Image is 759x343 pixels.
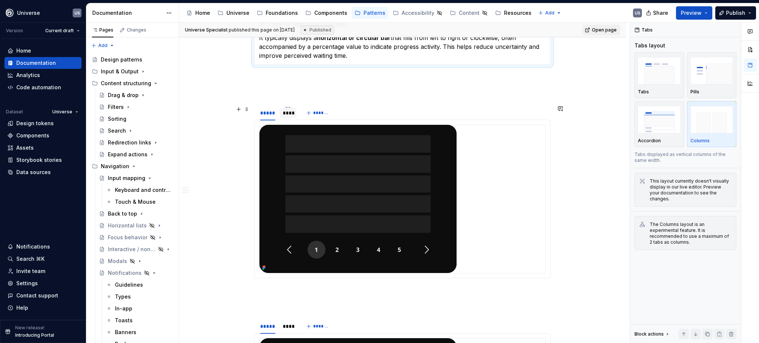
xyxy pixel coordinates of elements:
[687,101,737,147] button: placeholderColumns
[459,9,480,17] div: Content
[16,120,54,127] div: Design tokens
[715,6,756,20] button: Publish
[185,27,295,33] span: published this page on [DATE]
[115,305,132,312] div: In-app
[16,280,38,287] div: Settings
[314,9,347,17] div: Components
[96,137,176,149] a: Redirection links
[4,290,82,302] button: Contact support
[301,26,334,34] div: Published
[16,243,50,250] div: Notifications
[642,6,673,20] button: Share
[108,269,142,277] div: Notifications
[676,6,712,20] button: Preview
[536,8,564,18] button: Add
[115,293,131,300] div: Types
[101,163,129,170] div: Navigation
[583,25,620,35] a: Open page
[592,27,617,33] span: Open page
[183,7,213,19] a: Home
[650,178,732,202] div: This layout currently doesn't visually display in our live editor. Preview your documentation to ...
[6,28,23,34] div: Version
[16,169,51,176] div: Data sources
[16,267,45,275] div: Invite team
[215,7,252,19] a: Universe
[634,329,670,339] div: Block actions
[103,303,176,314] a: In-app
[115,186,171,194] div: Keyboard and controllers
[17,9,40,17] div: Universe
[638,57,681,84] img: placeholder
[96,125,176,137] a: Search
[108,151,148,158] div: Expand actions
[16,144,34,151] div: Assets
[690,89,699,95] p: Pills
[108,103,124,111] div: Filters
[96,232,176,243] a: Focus behavior
[103,326,176,338] a: Banners
[259,124,546,273] section-item: Image
[96,220,176,232] a: Horizontal lists
[103,291,176,303] a: Types
[690,57,733,84] img: placeholder
[101,68,139,75] div: Input & Output
[108,115,126,123] div: Sorting
[108,222,147,229] div: Horizontal lists
[681,9,702,17] span: Preview
[4,45,82,57] a: Home
[101,80,151,87] div: Content structuring
[42,26,83,36] button: Current draft
[52,109,72,115] span: Universe
[254,7,301,19] a: Foundations
[98,43,107,49] span: Add
[266,9,298,17] div: Foundations
[226,9,249,17] div: Universe
[108,257,127,265] div: Modals
[74,10,80,16] div: US
[638,138,661,144] p: Accordion
[638,106,681,133] img: placeholder
[89,77,176,89] div: Content structuring
[402,9,434,17] div: Accessibility
[96,113,176,125] a: Sorting
[108,91,139,99] div: Drag & drop
[108,174,145,182] div: Input mapping
[492,7,534,19] a: Resources
[96,101,176,113] a: Filters
[690,106,733,133] img: placeholder
[108,127,126,134] div: Search
[89,160,176,172] div: Navigation
[259,125,457,273] img: 4db562ab-be38-4160-9d3a-34a2d70e21bb.png
[390,7,445,19] a: Accessibility
[545,10,554,16] span: Add
[96,243,176,255] a: Interactive / non-interactive
[16,292,58,299] div: Contact support
[115,329,136,336] div: Banners
[4,253,82,265] button: Search ⌘K
[634,52,684,98] button: placeholderTabs
[16,47,31,54] div: Home
[16,132,49,139] div: Components
[4,277,82,289] a: Settings
[92,27,113,33] div: Pages
[259,33,546,60] p: It typically displays a that fills from left to right or clockwise, often accompanied by a percen...
[16,71,40,79] div: Analytics
[4,57,82,69] a: Documentation
[96,149,176,160] a: Expand actions
[638,89,649,95] p: Tabs
[103,314,176,326] a: Toasts
[4,302,82,314] button: Help
[635,10,640,16] div: US
[96,172,176,184] a: Input mapping
[4,265,82,277] a: Invite team
[108,210,137,217] div: Back to top
[4,69,82,81] a: Analytics
[653,9,668,17] span: Share
[16,156,62,164] div: Storybook stories
[504,9,531,17] div: Resources
[634,42,665,49] div: Tabs layout
[317,34,391,41] strong: horizontal or circular bar
[4,81,82,93] a: Code automation
[4,117,82,129] a: Design tokens
[115,281,143,289] div: Guidelines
